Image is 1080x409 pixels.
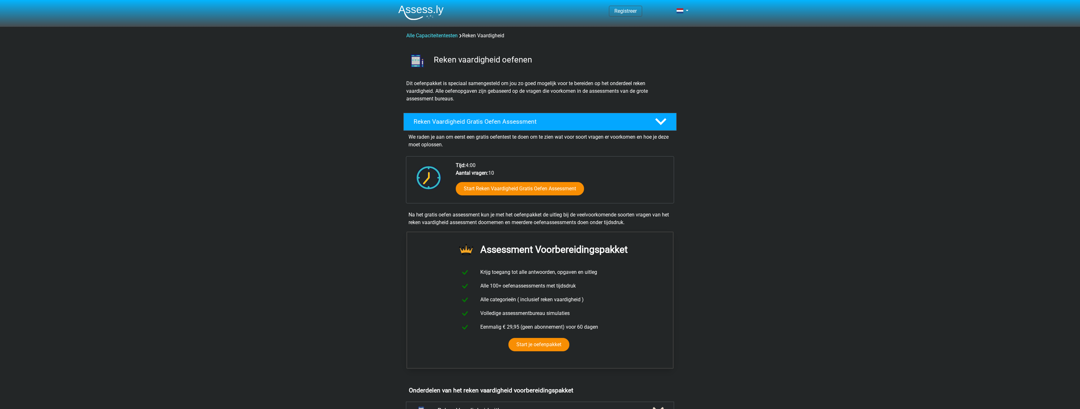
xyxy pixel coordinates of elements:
[406,33,458,39] a: Alle Capaciteitentesten
[404,32,676,40] div: Reken Vaardigheid
[409,133,671,149] p: We raden je aan om eerst een gratis oefentest te doen om te zien wat voor soort vragen er voorkom...
[508,338,569,351] a: Start je oefenpakket
[614,8,637,14] a: Registreer
[404,47,431,74] img: reken vaardigheid
[456,170,488,176] b: Aantal vragen:
[406,80,674,103] p: Dit oefenpakket is speciaal samengesteld om jou zo goed mogelijk voor te bereiden op het onderdee...
[451,162,673,203] div: 4:00 10
[409,387,671,394] h4: Onderdelen van het reken vaardigheid voorbereidingspakket
[434,55,671,65] h3: Reken vaardigheid oefenen
[456,162,466,168] b: Tijd:
[401,113,679,131] a: Reken Vaardigheid Gratis Oefen Assessment
[406,211,674,226] div: Na het gratis oefen assessment kun je met het oefenpakket de uitleg bij de veelvoorkomende soorte...
[414,118,645,125] h4: Reken Vaardigheid Gratis Oefen Assessment
[398,5,444,20] img: Assessly
[456,182,584,195] a: Start Reken Vaardigheid Gratis Oefen Assessment
[413,162,445,194] img: Klok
